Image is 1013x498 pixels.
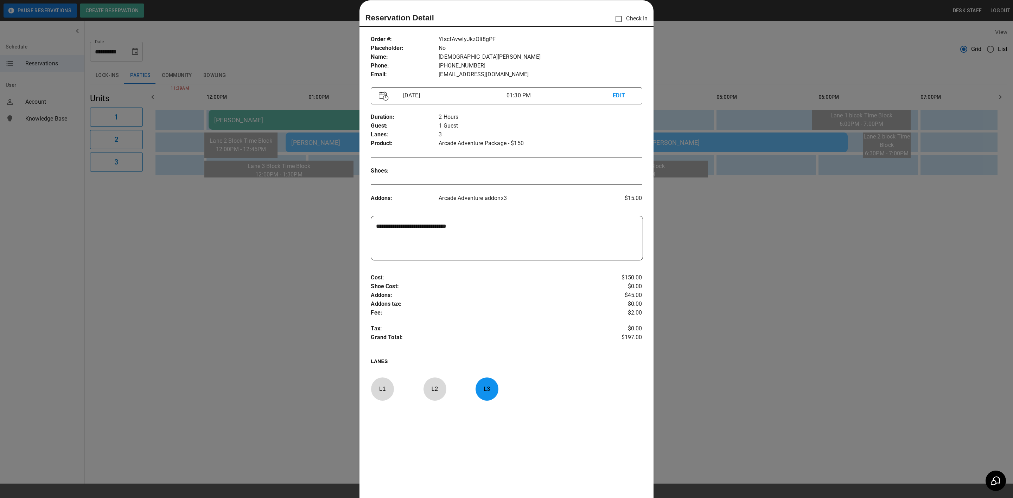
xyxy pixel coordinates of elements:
p: L 1 [371,381,394,397]
p: Lanes : [371,130,439,139]
p: Tax : [371,324,597,333]
p: [DATE] [400,91,507,100]
p: [EMAIL_ADDRESS][DOMAIN_NAME] [439,70,642,79]
p: Shoes : [371,167,439,175]
p: Check In [611,12,648,26]
p: 1 Guest [439,122,642,130]
p: No [439,44,642,53]
p: Name : [371,53,439,62]
p: Reservation Detail [365,12,434,24]
p: $0.00 [597,282,642,291]
p: 3 [439,130,642,139]
p: YlscfAvwIyJkzOIi8gPF [439,35,642,44]
p: $45.00 [597,291,642,300]
p: $0.00 [597,300,642,309]
p: LANES [371,358,642,368]
img: Vector [379,91,389,101]
p: [PHONE_NUMBER] [439,62,642,70]
p: $2.00 [597,309,642,317]
p: Email : [371,70,439,79]
p: Product : [371,139,439,148]
p: Addons : [371,291,597,300]
p: $0.00 [597,324,642,333]
p: EDIT [613,91,634,100]
p: 01:30 PM [507,91,613,100]
p: Cost : [371,273,597,282]
p: Phone : [371,62,439,70]
p: Shoe Cost : [371,282,597,291]
p: 2 Hours [439,113,642,122]
p: L 2 [423,381,446,397]
p: Guest : [371,122,439,130]
p: $197.00 [597,333,642,344]
p: Addons tax : [371,300,597,309]
p: Fee : [371,309,597,317]
p: Duration : [371,113,439,122]
p: L 3 [475,381,498,397]
p: [DEMOGRAPHIC_DATA][PERSON_NAME] [439,53,642,62]
p: Placeholder : [371,44,439,53]
p: Arcade Adventure addon x 3 [439,194,597,202]
p: $150.00 [597,273,642,282]
p: Order # : [371,35,439,44]
p: $15.00 [597,194,642,202]
p: Arcade Adventure Package - $150 [439,139,642,148]
p: Grand Total : [371,333,597,344]
p: Addons : [371,194,439,203]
